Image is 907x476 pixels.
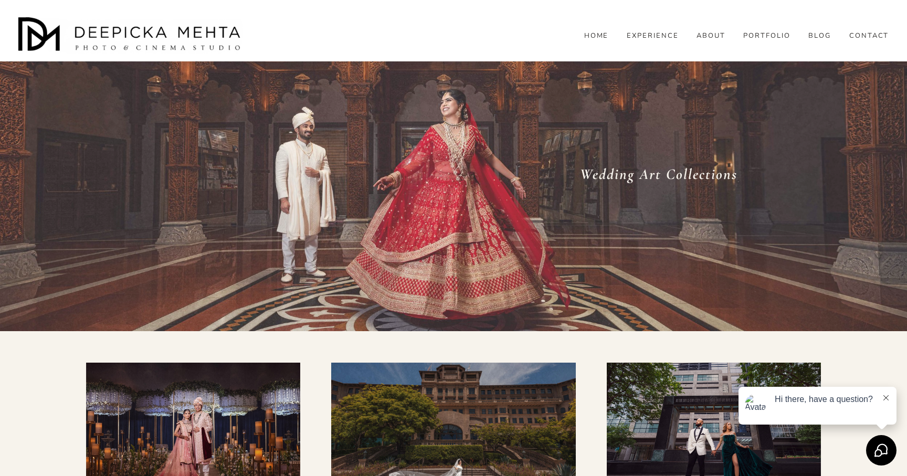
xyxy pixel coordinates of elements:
[584,31,609,41] a: HOME
[18,17,244,54] img: Austin Wedding Photographer - Deepicka Mehta Photography &amp; Cinematography
[580,165,737,183] em: Wedding Art Collections
[849,31,889,41] a: CONTACT
[808,31,831,41] a: folder dropdown
[697,31,725,41] a: ABOUT
[743,31,790,41] a: PORTFOLIO
[627,31,679,41] a: EXPERIENCE
[808,32,831,40] span: BLOG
